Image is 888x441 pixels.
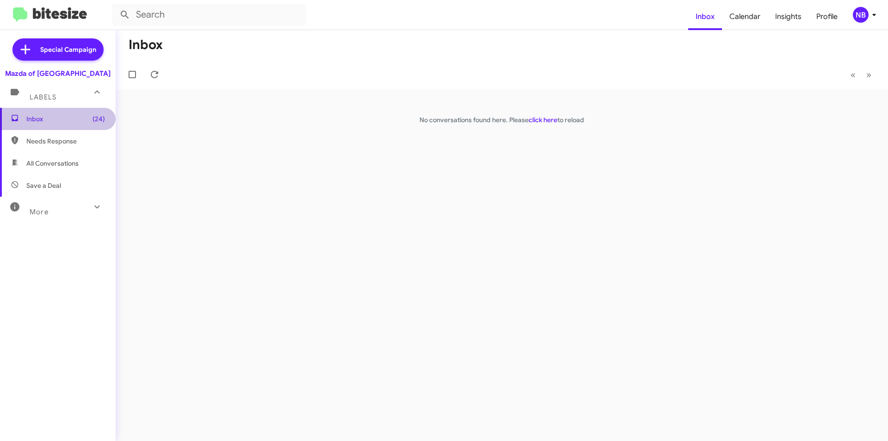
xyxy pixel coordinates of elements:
[26,159,79,168] span: All Conversations
[851,69,856,81] span: «
[40,45,96,54] span: Special Campaign
[112,4,306,26] input: Search
[529,116,557,124] a: click here
[768,3,809,30] a: Insights
[129,37,163,52] h1: Inbox
[26,181,61,190] span: Save a Deal
[845,65,877,84] nav: Page navigation example
[866,69,871,81] span: »
[861,65,877,84] button: Next
[853,7,869,23] div: NB
[92,114,105,124] span: (24)
[845,65,861,84] button: Previous
[809,3,845,30] a: Profile
[26,137,105,146] span: Needs Response
[30,208,49,216] span: More
[5,69,111,78] div: Mazda of [GEOGRAPHIC_DATA]
[845,7,878,23] button: NB
[688,3,722,30] a: Inbox
[26,114,105,124] span: Inbox
[30,93,56,101] span: Labels
[722,3,768,30] a: Calendar
[116,115,888,124] p: No conversations found here. Please to reload
[12,38,104,61] a: Special Campaign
